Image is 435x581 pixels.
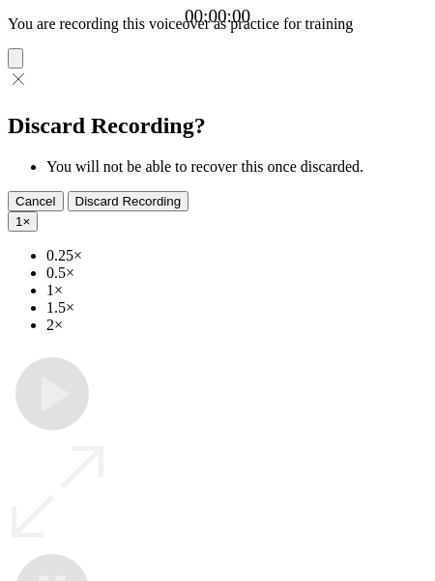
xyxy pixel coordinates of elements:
span: 1 [15,214,22,229]
a: 00:00:00 [185,6,250,27]
li: 0.5× [46,264,427,282]
li: You will not be able to recover this once discarded. [46,158,427,176]
button: Cancel [8,191,64,211]
li: 0.25× [46,247,427,264]
button: Discard Recording [68,191,189,211]
li: 2× [46,317,427,334]
p: You are recording this voiceover as practice for training [8,15,427,33]
button: 1× [8,211,38,232]
h2: Discard Recording? [8,113,427,139]
li: 1× [46,282,427,299]
li: 1.5× [46,299,427,317]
